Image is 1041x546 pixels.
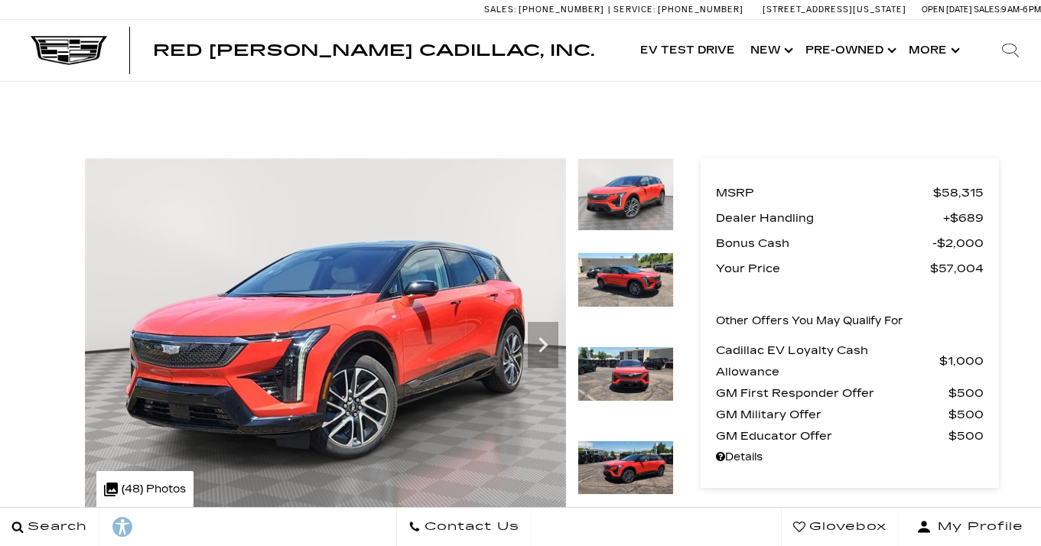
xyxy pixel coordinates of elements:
a: [STREET_ADDRESS][US_STATE] [763,5,906,15]
span: $500 [948,404,984,425]
button: More [901,20,965,81]
span: Sales: [974,5,1001,15]
span: GM Educator Offer [716,425,948,447]
p: Other Offers You May Qualify For [716,310,903,332]
span: $1,000 [939,350,984,372]
a: Details [716,447,984,468]
img: New 2025 Monarch Orange Cadillac Sport 2 image 2 [577,252,674,307]
a: Pre-Owned [798,20,901,81]
img: New 2025 Monarch Orange Cadillac Sport 2 image 3 [577,346,674,401]
span: $57,004 [930,258,984,279]
span: $500 [948,425,984,447]
a: GM Military Offer $500 [716,404,984,425]
span: Service: [613,5,656,15]
a: GM Educator Offer $500 [716,425,984,447]
a: EV Test Drive [633,20,743,81]
a: Your Price $57,004 [716,258,984,279]
span: My Profile [932,516,1023,538]
a: Cadillac EV Loyalty Cash Allowance $1,000 [716,340,984,382]
span: Glovebox [805,516,886,538]
span: $689 [943,207,984,229]
img: New 2025 Monarch Orange Cadillac Sport 2 image 4 [577,440,674,496]
div: Next [528,322,558,368]
a: Contact Us [396,508,532,546]
span: $58,315 [933,182,984,203]
span: Your Price [716,258,930,279]
img: New 2025 Monarch Orange Cadillac Sport 2 image 1 [85,158,566,519]
span: $500 [948,382,984,404]
a: Sales: [PHONE_NUMBER] [484,5,608,14]
span: Dealer Handling [716,207,943,229]
span: GM First Responder Offer [716,382,948,404]
a: MSRP $58,315 [716,182,984,203]
span: $2,000 [932,232,984,254]
span: Sales: [484,5,516,15]
img: Cadillac Dark Logo with Cadillac White Text [31,36,107,65]
span: GM Military Offer [716,404,948,425]
span: Bonus Cash [716,232,932,254]
a: Service: [PHONE_NUMBER] [608,5,747,14]
a: GM First Responder Offer $500 [716,382,984,404]
img: New 2025 Monarch Orange Cadillac Sport 2 image 1 [577,158,674,231]
div: (48) Photos [96,471,194,508]
a: New [743,20,798,81]
span: [PHONE_NUMBER] [658,5,743,15]
span: Contact Us [421,516,519,538]
a: Red [PERSON_NAME] Cadillac, Inc. [153,43,594,58]
span: [PHONE_NUMBER] [519,5,604,15]
span: Search [24,516,87,538]
span: MSRP [716,182,933,203]
span: Red [PERSON_NAME] Cadillac, Inc. [153,41,594,60]
a: Glovebox [781,508,899,546]
a: Dealer Handling $689 [716,207,984,229]
a: Bonus Cash $2,000 [716,232,984,254]
span: Open [DATE] [922,5,972,15]
button: Open user profile menu [899,508,1041,546]
span: Cadillac EV Loyalty Cash Allowance [716,340,939,382]
span: 9 AM-6 PM [1001,5,1041,15]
